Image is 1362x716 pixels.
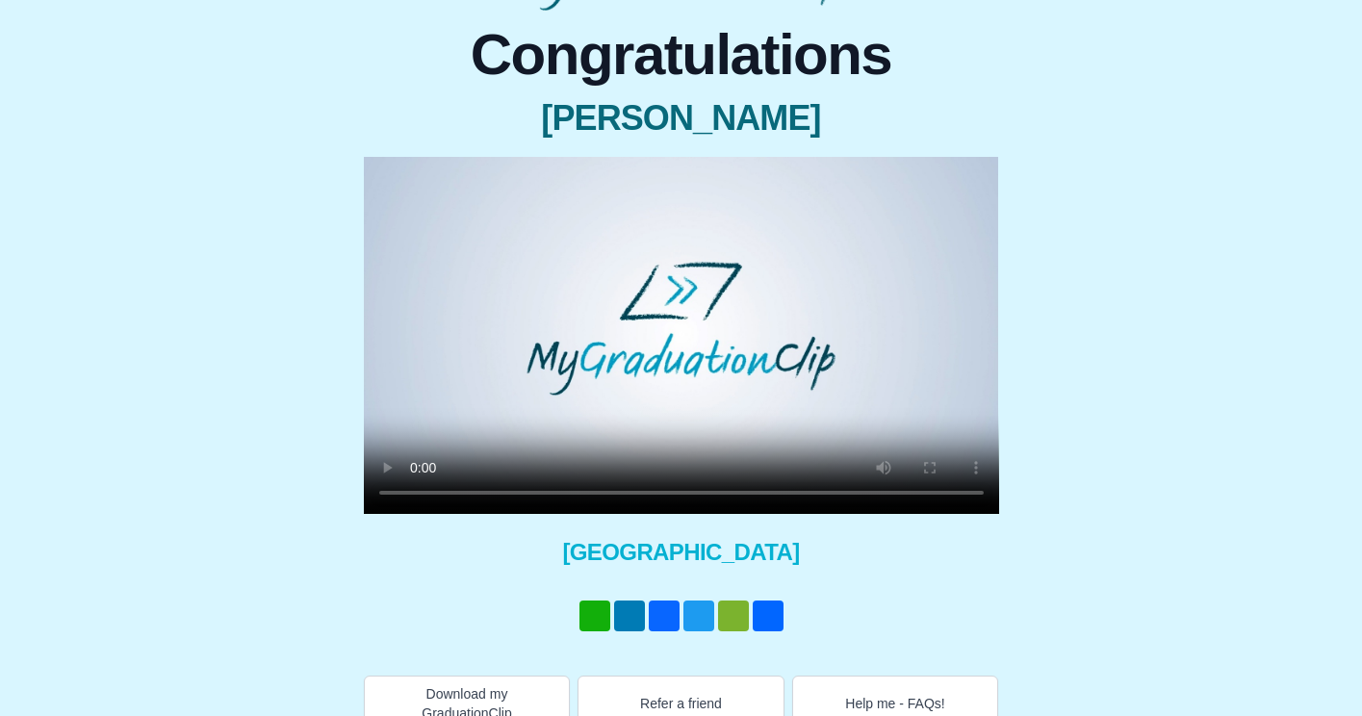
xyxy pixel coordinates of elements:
span: [PERSON_NAME] [364,99,999,138]
span: Congratulations [364,26,999,84]
a: Facebook [647,601,681,631]
a: LinkedIn [612,601,647,631]
a: Share [751,601,785,631]
a: WhatsApp [578,601,612,631]
span: [GEOGRAPHIC_DATA] [364,537,999,568]
a: Twitter [681,601,716,631]
a: WeChat [716,601,751,631]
